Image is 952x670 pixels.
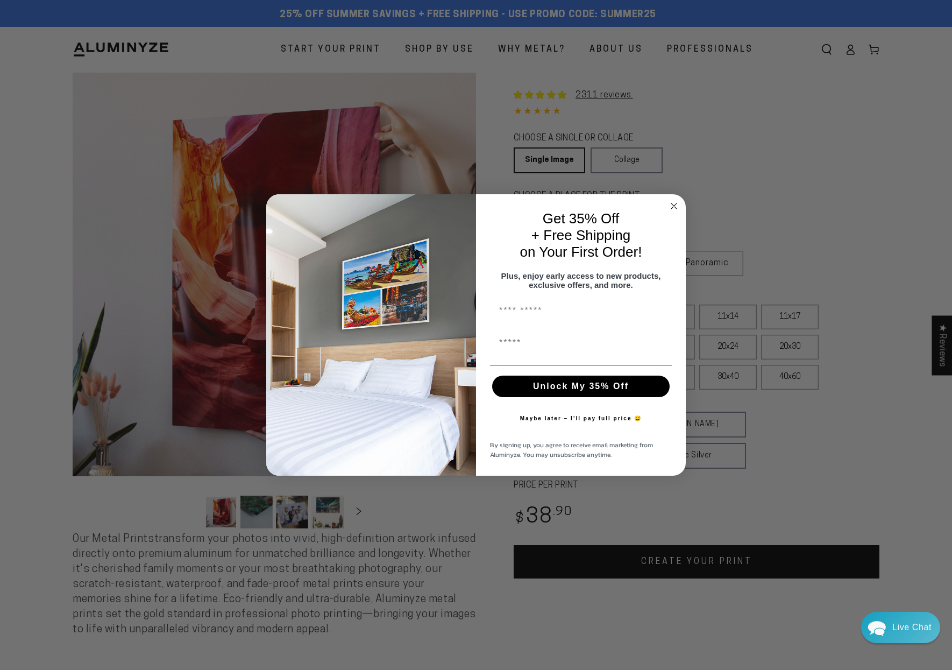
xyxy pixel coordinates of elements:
span: By signing up, you agree to receive email marketing from Aluminyze. You may unsubscribe anytime. [490,440,653,460]
div: Chat widget toggle [861,612,940,643]
span: Plus, enjoy early access to new products, exclusive offers, and more. [501,271,661,290]
div: Contact Us Directly [892,612,932,643]
button: Unlock My 35% Off [492,376,670,397]
button: Close dialog [667,200,680,213]
span: Get 35% Off [543,210,620,227]
button: Maybe later – I’ll pay full price 😅 [515,408,648,429]
img: 728e4f65-7e6c-44e2-b7d1-0292a396982f.jpeg [266,194,476,476]
span: + Free Shipping [531,227,630,243]
span: on Your First Order! [520,244,642,260]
